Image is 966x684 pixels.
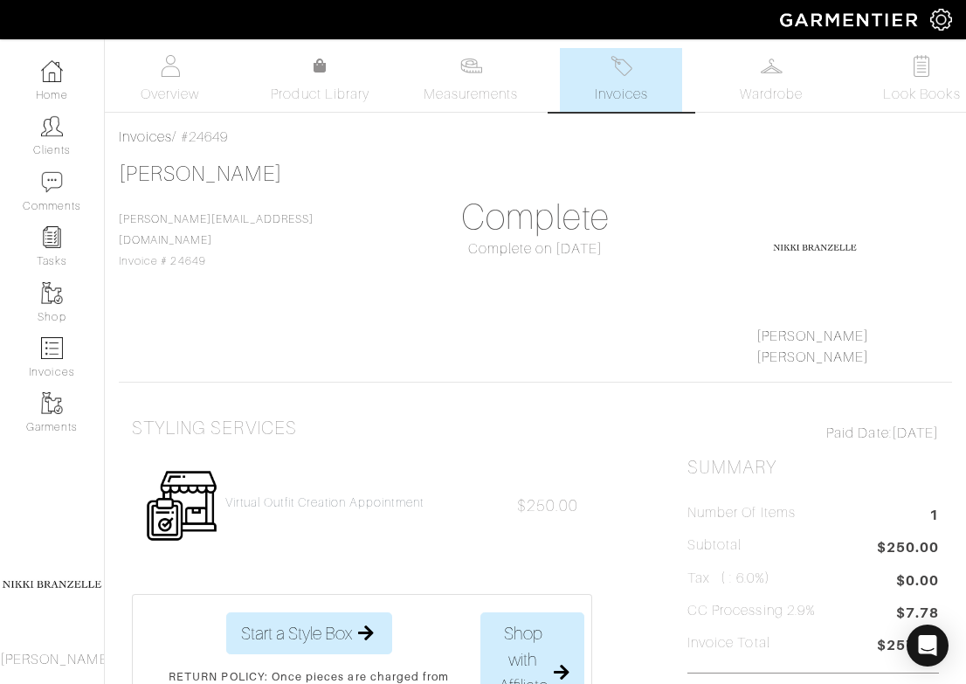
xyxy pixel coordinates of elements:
[119,129,172,145] a: Invoices
[271,84,369,105] span: Product Library
[410,238,661,259] div: Complete on [DATE]
[424,84,519,105] span: Measurements
[687,635,770,652] h5: Invoice Total
[911,55,933,77] img: todo-9ac3debb85659649dc8f770b8b6100bb5dab4b48dedcbae339e5042a72dfd3cc.svg
[687,457,939,479] h2: Summary
[611,55,632,77] img: orders-27d20c2124de7fd6de4e0e44c1d41de31381a507db9b33961299e4e07d508b8c.svg
[883,84,961,105] span: Look Books
[687,570,770,587] h5: Tax ( : 6.0%)
[560,48,682,112] a: Invoices
[259,56,382,105] a: Product Library
[226,612,392,654] button: Start a Style Box
[41,226,63,248] img: reminder-icon-8004d30b9f0a5d33ae49ab947aed9ed385cf756f9e5892f1edd6e32f2345188e.png
[761,55,783,77] img: wardrobe-487a4870c1b7c33e795ec22d11cfc2ed9d08956e64fb3008fe2437562e282088.svg
[687,505,796,522] h5: Number of Items
[41,392,63,414] img: garments-icon-b7da505a4dc4fd61783c78ac3ca0ef83fa9d6f193b1c9dc38574b1d14d53ca28.png
[756,349,870,365] a: [PERSON_NAME]
[740,84,803,105] span: Wardrobe
[907,625,949,667] div: Open Intercom Messenger
[517,497,578,515] span: $250.00
[771,204,859,291] img: gHbjLP4DCdoc6GffL1fNPuSm.png
[225,495,424,510] a: Virtual Outfit Creation Appointment
[41,282,63,304] img: garments-icon-b7da505a4dc4fd61783c78ac3ca0ef83fa9d6f193b1c9dc38574b1d14d53ca28.png
[109,48,231,112] a: Overview
[410,197,661,238] h1: Complete
[141,84,199,105] span: Overview
[41,171,63,193] img: comment-icon-a0a6a9ef722e966f86d9cbdc48e553b5cf19dbc54f86b18d962a5391bc8f6eb6.png
[687,423,939,444] div: [DATE]
[929,505,939,529] span: 1
[687,603,816,619] h5: CC Processing 2.9%
[771,4,930,35] img: garmentier-logo-header-white-b43fb05a5012e4ada735d5af1a66efaba907eab6374d6393d1fbf88cb4ef424d.png
[119,162,282,185] a: [PERSON_NAME]
[41,337,63,359] img: orders-icon-0abe47150d42831381b5fb84f609e132dff9fe21cb692f30cb5eec754e2cba89.png
[119,213,314,246] a: [PERSON_NAME][EMAIL_ADDRESS][DOMAIN_NAME]
[41,60,63,82] img: dashboard-icon-dbcd8f5a0b271acd01030246c82b418ddd0df26cd7fceb0bd07c9910d44c42f6.png
[132,418,297,439] h3: Styling Services
[710,48,832,112] a: Wardrobe
[687,537,742,554] h5: Subtotal
[877,635,939,659] span: $257.78
[145,469,218,542] img: Womens_Service-b2905c8a555b134d70f80a63ccd9711e5cb40bac1cff00c12a43f244cd2c1cd3.png
[159,55,181,77] img: basicinfo-40fd8af6dae0f16599ec9e87c0ef1c0a1fdea2edbe929e3d69a839185d80c458.svg
[896,603,939,626] span: $7.78
[896,570,939,591] span: $0.00
[930,9,952,31] img: gear-icon-white-bd11855cb880d31180b6d7d6211b90ccbf57a29d726f0c71d8c61bd08dd39cc2.png
[119,213,314,267] span: Invoice # 24649
[756,328,870,344] a: [PERSON_NAME]
[826,425,892,441] span: Paid Date:
[877,537,939,561] span: $250.00
[410,48,533,112] a: Measurements
[460,55,482,77] img: measurements-466bbee1fd09ba9460f595b01e5d73f9e2bff037440d3c8f018324cb6cdf7a4a.svg
[41,115,63,137] img: clients-icon-6bae9207a08558b7cb47a8932f037763ab4055f8c8b6bfacd5dc20c3e0201464.png
[119,127,952,148] div: / #24649
[241,620,352,646] span: Start a Style Box
[595,84,648,105] span: Invoices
